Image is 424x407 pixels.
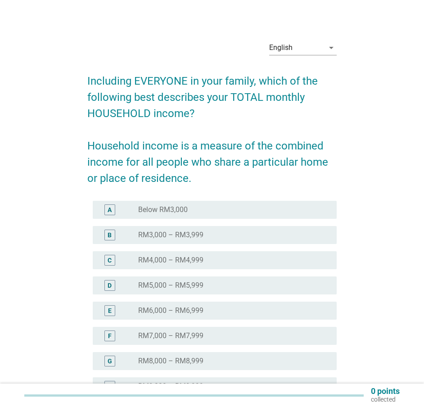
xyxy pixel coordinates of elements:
label: RM3,000 – RM3,999 [138,231,203,240]
div: B [108,231,112,240]
p: collected [371,395,400,403]
div: F [108,331,112,341]
label: RM7,000 – RM7,999 [138,331,203,340]
i: arrow_drop_down [326,42,337,53]
div: A [108,205,112,215]
label: RM4,000 – RM4,999 [138,256,203,265]
label: RM6,000 – RM6,999 [138,306,203,315]
div: H [108,382,112,391]
div: D [108,281,112,290]
div: English [269,44,293,52]
h2: Including EVERYONE in your family, which of the following best describes your TOTAL monthly HOUSE... [87,64,336,186]
div: E [108,306,112,316]
label: RM8,000 – RM8,999 [138,357,203,366]
label: Below RM3,000 [138,205,188,214]
p: 0 points [371,387,400,395]
div: C [108,256,112,265]
div: G [108,357,112,366]
label: RM9,000 – RM9,999 [138,382,203,391]
label: RM5,000 – RM5,999 [138,281,203,290]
